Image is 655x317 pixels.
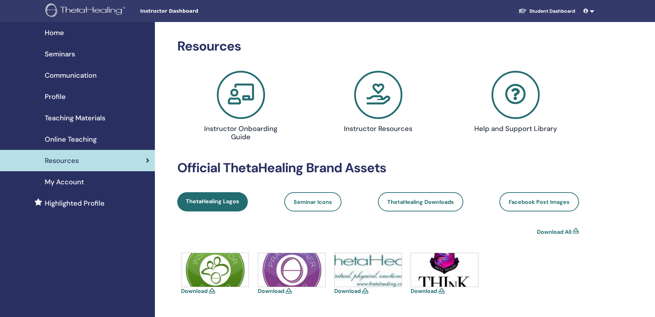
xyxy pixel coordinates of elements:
img: icons-practitioner.jpg [258,253,325,287]
h4: Instructor Resources [333,124,423,133]
span: Profile [45,91,66,102]
span: Resources [45,155,79,166]
span: Highlighted Profile [45,198,105,208]
span: Communication [45,70,97,80]
h4: Help and Support Library [470,124,561,133]
h4: Instructor Onboarding Guide [196,124,286,141]
a: Instructor Onboarding Guide [176,71,305,144]
img: thetahealing-logo-a-copy.jpg [335,253,402,287]
a: Instructor Resources [314,71,443,135]
img: logo.png [45,3,128,19]
a: Help and Support Library [451,71,580,135]
span: ThetaHealing Logos [186,198,239,205]
a: Facebook Post Images [499,192,579,211]
a: Download [334,287,361,295]
span: My Account [45,177,84,187]
span: Home [45,28,64,38]
a: Download [258,287,284,295]
span: Online Teaching [45,134,97,144]
span: Facebook Post Images [509,198,570,206]
span: Seminars [45,49,75,59]
img: graduation-cap-white.svg [518,8,527,14]
a: Download [181,287,208,295]
a: ThetaHealing Downloads [378,192,463,211]
a: Seminar Icons [284,192,341,211]
a: Student Dashboard [513,5,581,18]
img: icons-instructor.jpg [181,253,249,287]
a: ThetaHealing Logos [177,192,248,211]
span: Teaching Materials [45,113,105,123]
a: Download [411,287,437,295]
img: think-shield.jpg [411,253,478,287]
span: Instructor Dashboard [140,8,243,15]
a: Download All [537,228,571,236]
span: Seminar Icons [294,198,332,206]
h2: Resources [177,39,579,54]
h2: Official ThetaHealing Brand Assets [177,160,579,176]
span: ThetaHealing Downloads [387,198,454,206]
